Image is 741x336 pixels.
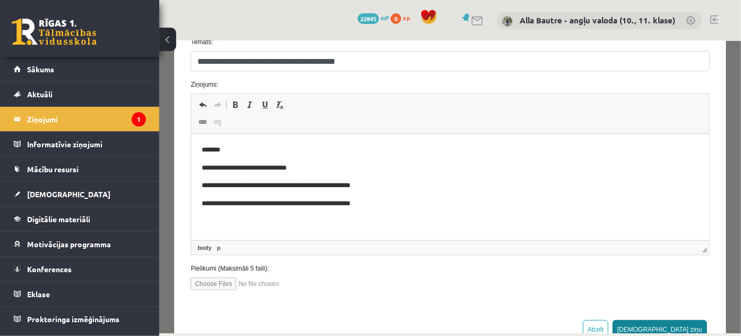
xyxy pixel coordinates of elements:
[14,82,146,106] a: Aktuāli
[14,257,146,281] a: Konferences
[51,57,66,71] a: Redo (Ctrl+Y)
[27,64,54,74] span: Sākums
[27,239,111,249] span: Motivācijas programma
[14,107,146,131] a: Ziņojumi1
[36,74,51,88] a: Link (Ctrl+K)
[502,16,513,27] img: Alla Bautre - angļu valoda (10., 11. klase)
[36,202,54,212] a: body element
[12,19,97,45] a: Rīgas 1. Tālmācības vidusskola
[391,13,415,22] a: 0 xp
[23,39,558,48] label: Ziņojums:
[113,57,128,71] a: Remove Format
[520,15,675,26] a: Alla Bautre - angļu valoda (10., 11. klase)
[424,279,449,298] button: Atcelt
[403,13,410,22] span: xp
[391,13,401,24] span: 0
[51,74,66,88] a: Unlink
[27,107,146,131] legend: Ziņojumi
[358,13,379,24] span: 22845
[14,282,146,306] a: Eklase
[14,182,146,206] a: [DEMOGRAPHIC_DATA]
[14,157,146,181] a: Mācību resursi
[27,214,90,224] span: Digitālie materiāli
[27,264,72,274] span: Konferences
[453,279,548,298] button: [DEMOGRAPHIC_DATA] ziņu
[358,13,389,22] a: 22845 mP
[68,57,83,71] a: Bold (Ctrl+B)
[27,132,146,156] legend: Informatīvie ziņojumi
[14,207,146,231] a: Digitālie materiāli
[27,89,53,99] span: Aktuāli
[14,232,146,256] a: Motivācijas programma
[27,164,79,174] span: Mācību resursi
[381,13,389,22] span: mP
[14,132,146,156] a: Informatīvie ziņojumi
[14,307,146,331] a: Proktoringa izmēģinājums
[98,57,113,71] a: Underline (Ctrl+U)
[132,112,146,127] i: 1
[27,314,119,324] span: Proktoringa izmēģinājums
[23,223,558,232] label: Pielikumi (Maksimāli 5 faili):
[32,93,549,199] iframe: Editor, wiswyg-editor-47433943962920-1758514691-50
[542,206,548,212] span: Resize
[14,57,146,81] a: Sākums
[56,202,64,212] a: p element
[36,57,51,71] a: Undo (Ctrl+Z)
[27,189,110,199] span: [DEMOGRAPHIC_DATA]
[83,57,98,71] a: Italic (Ctrl+I)
[27,289,50,299] span: Eklase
